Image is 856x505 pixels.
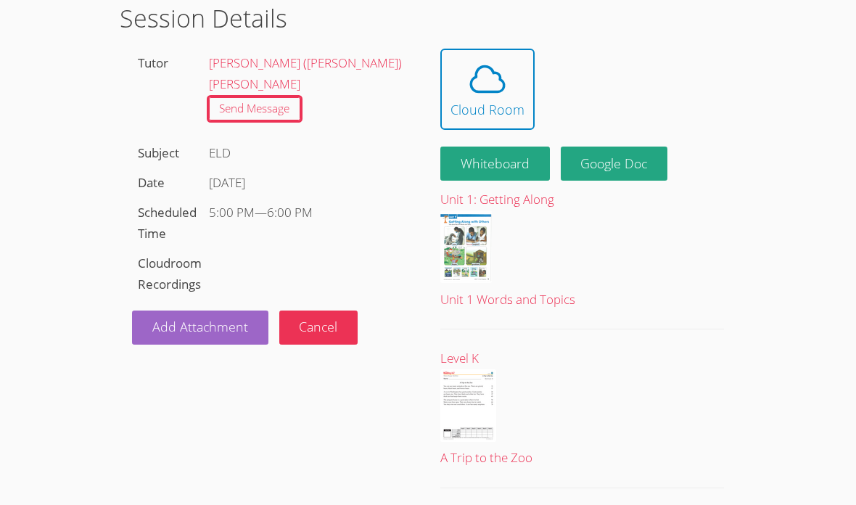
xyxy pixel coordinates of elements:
[440,147,550,181] button: Whiteboard
[279,311,358,345] button: Cancel
[440,210,492,283] img: Unit%201%20Words%20and%20Topics.pdf
[267,204,313,221] span: 6:00 PM
[138,174,165,191] label: Date
[138,204,197,242] label: Scheduled Time
[440,189,724,210] div: Unit 1: Getting Along
[138,54,168,71] label: Tutor
[209,202,411,223] div: —
[132,311,268,345] a: Add Attachment
[138,144,179,161] label: Subject
[209,204,255,221] span: 5:00 PM
[440,290,724,311] div: Unit 1 Words and Topics
[440,448,724,469] div: A Trip to the Zoo
[440,189,724,311] a: Unit 1: Getting AlongUnit 1 Words and Topics
[440,49,535,130] button: Cloud Room
[209,97,301,121] a: Send Message
[450,99,524,120] div: Cloud Room
[561,147,668,181] a: Google Doc
[209,54,402,92] a: [PERSON_NAME] ([PERSON_NAME]) [PERSON_NAME]
[209,173,411,194] div: [DATE]
[440,348,724,469] a: Level KA Trip to the Zoo
[138,255,202,292] label: Cloudroom Recordings
[203,139,416,168] div: ELD
[440,348,724,369] div: Level K
[440,369,496,442] img: Fluency_PP_K_a_trip_to_the_zoo.pdf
